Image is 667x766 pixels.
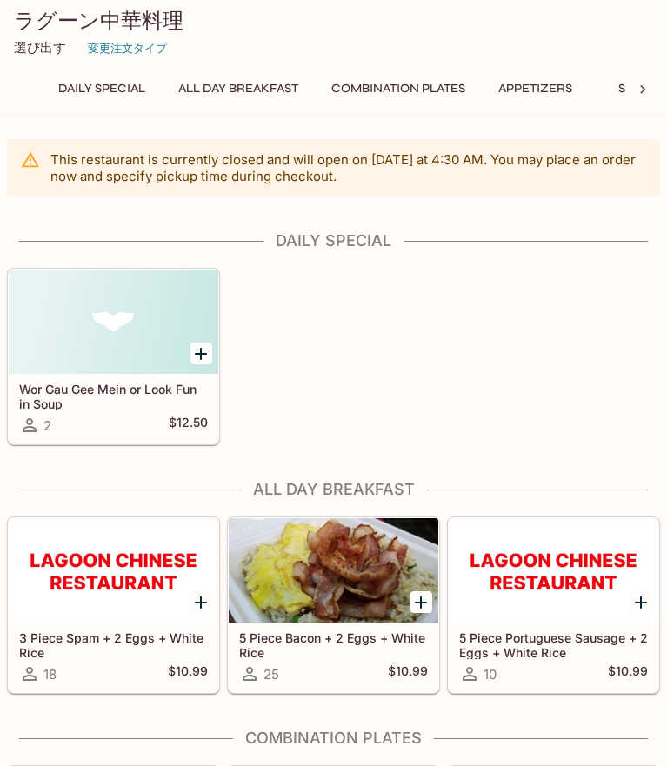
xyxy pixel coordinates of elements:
h5: $10.99 [168,663,208,684]
a: 5 Piece Bacon + 2 Eggs + White Rice25$10.99 [228,517,439,693]
span: 10 [484,666,497,683]
button: Combination Plates [322,77,475,101]
h5: 5 Piece Portuguese Sausage + 2 Eggs + White Rice [459,630,648,659]
h4: All Day Breakfast [7,480,660,499]
button: Add 3 Piece Spam + 2 Eggs + White Rice [190,591,212,613]
a: Wor Gau Gee Mein or Look Fun in Soup2$12.50 [8,269,219,444]
h4: Daily Special [7,231,660,250]
button: All Day Breakfast [169,77,308,101]
h5: $10.99 [388,663,428,684]
h4: Combination Plates [7,729,660,748]
h5: 3 Piece Spam + 2 Eggs + White Rice [19,630,208,659]
a: 5 Piece Portuguese Sausage + 2 Eggs + White Rice10$10.99 [448,517,659,693]
button: Add 5 Piece Bacon + 2 Eggs + White Rice [410,591,432,613]
p: This restaurant is currently closed and will open on [DATE] at 4:30 AM . You may place an order n... [50,151,646,184]
span: 18 [43,666,57,683]
span: 2 [43,417,51,434]
div: 5 Piece Bacon + 2 Eggs + White Rice [229,518,438,623]
div: Wor Gau Gee Mein or Look Fun in Soup [9,270,218,374]
div: 3 Piece Spam + 2 Eggs + White Rice [9,518,218,623]
h5: $10.99 [608,663,648,684]
button: Appetizers [489,77,582,101]
button: Daily Special [49,77,155,101]
font: ラグーン中華料理 [14,8,183,33]
div: 5 Piece Portuguese Sausage + 2 Eggs + White Rice [449,518,658,623]
span: 25 [263,666,279,683]
a: 3 Piece Spam + 2 Eggs + White Rice18$10.99 [8,517,219,693]
h5: 5 Piece Bacon + 2 Eggs + White Rice [239,630,428,659]
h5: Wor Gau Gee Mein or Look Fun in Soup [19,382,208,410]
button: 変更注文タイプ [80,34,175,62]
font: 変更注文タイプ [88,41,167,55]
h5: $12.50 [169,415,208,436]
font: 選び出す [14,39,66,56]
button: Add 5 Piece Portuguese Sausage + 2 Eggs + White Rice [630,591,652,613]
button: Add Wor Gau Gee Mein or Look Fun in Soup [190,343,212,364]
